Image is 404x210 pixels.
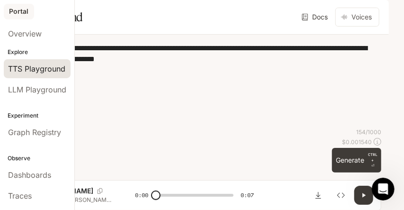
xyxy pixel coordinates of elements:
p: ⏎ [368,152,377,169]
iframe: Intercom live chat [372,178,395,201]
span: 0:07 [241,191,254,200]
a: Graph Registry [4,123,71,142]
a: Docs [300,8,332,27]
p: Reason 6: [PERSON_NAME] has not seen one bad triple piercing or [MEDICAL_DATA] she has only ever ... [38,196,112,204]
span: 0:00 [135,191,148,200]
p: 154 / 1000 [356,128,381,136]
button: Inspect [332,186,350,205]
a: Overview [4,24,71,43]
span: Overview [8,28,42,39]
button: Download audio [309,186,328,205]
span: Graph Registry [8,127,61,138]
span: TTS Playground [8,63,65,74]
button: Copy Voice ID [93,188,107,194]
a: TTS Playground [4,59,71,78]
span: Traces [8,190,32,201]
button: Voices [335,8,379,27]
a: Portal [4,4,34,19]
span: Dashboards [8,169,51,181]
p: $ 0.001540 [342,138,372,146]
p: CTRL + [368,152,377,163]
button: GenerateCTRL +⏎ [332,148,381,173]
a: LLM Playground [4,80,71,99]
a: Dashboards [4,165,71,184]
span: LLM Playground [8,84,66,95]
a: Traces [4,186,71,205]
